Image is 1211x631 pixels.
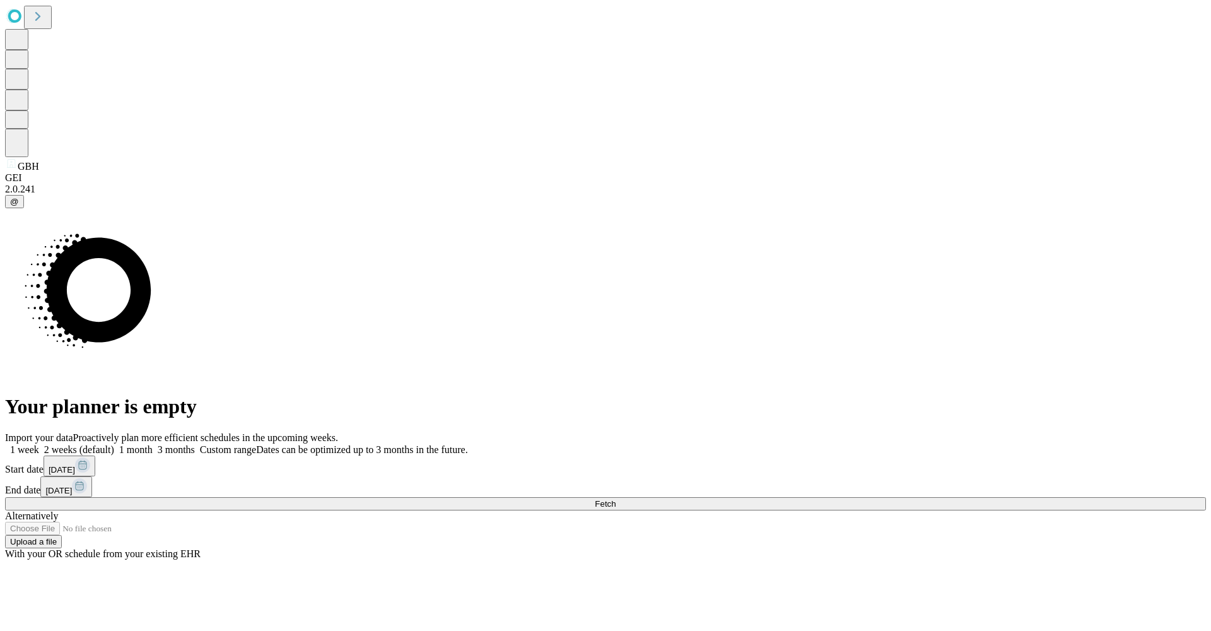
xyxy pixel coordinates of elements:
div: 2.0.241 [5,184,1206,195]
div: End date [5,476,1206,497]
div: Start date [5,456,1206,476]
span: [DATE] [45,486,72,495]
span: Proactively plan more efficient schedules in the upcoming weeks. [73,432,338,443]
span: 1 week [10,444,39,455]
span: GBH [18,161,39,172]
span: 3 months [158,444,195,455]
button: Upload a file [5,535,62,548]
span: Fetch [595,499,616,509]
div: GEI [5,172,1206,184]
span: @ [10,197,19,206]
span: 1 month [119,444,153,455]
button: Fetch [5,497,1206,510]
span: [DATE] [49,465,75,475]
button: [DATE] [40,476,92,497]
span: 2 weeks (default) [44,444,114,455]
span: Custom range [200,444,256,455]
button: @ [5,195,24,208]
span: Import your data [5,432,73,443]
h1: Your planner is empty [5,395,1206,418]
span: With your OR schedule from your existing EHR [5,548,201,559]
button: [DATE] [44,456,95,476]
span: Alternatively [5,510,58,521]
span: Dates can be optimized up to 3 months in the future. [256,444,467,455]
